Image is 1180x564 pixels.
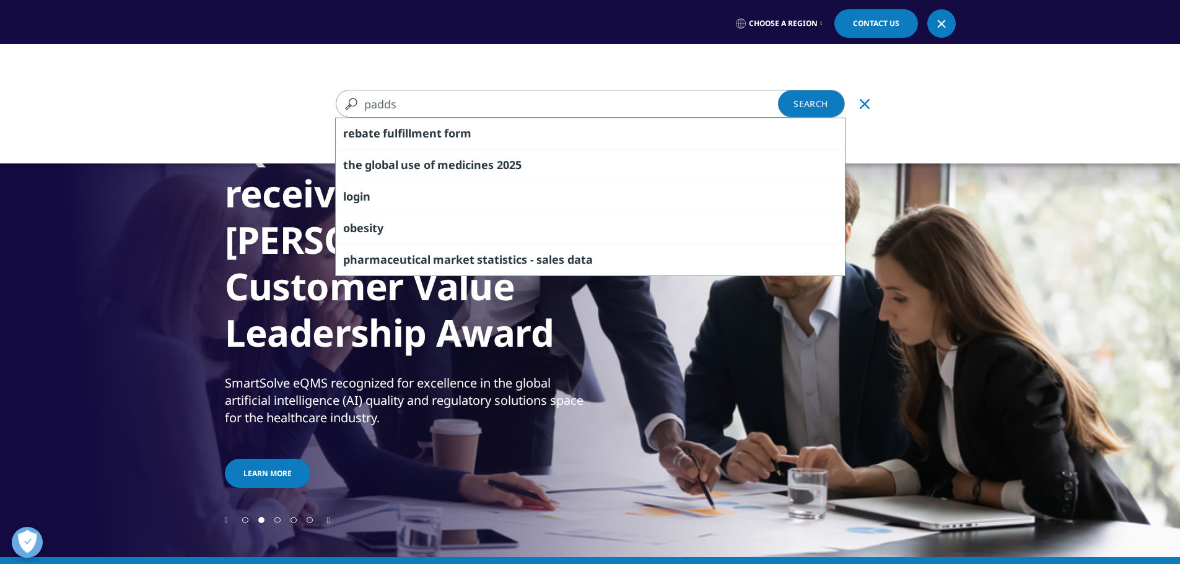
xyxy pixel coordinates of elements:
span: login [343,189,370,204]
span: sales [536,252,564,267]
div: obesity [336,212,845,244]
span: use [401,157,421,172]
div: pharmaceutical market statistics - sales data [336,244,845,275]
span: Contact Us [853,20,899,27]
button: Präferenzen öffnen [12,527,43,558]
span: fulfillment [383,126,442,141]
span: the [343,157,362,172]
span: Choose a Region [749,19,818,28]
span: global [365,157,398,172]
span: form [444,126,471,141]
span: market [433,252,474,267]
div: rebate fulfillment form [336,118,845,149]
span: of [424,157,435,172]
span: rebate [343,126,380,141]
div: login [336,181,845,212]
span: pharmaceutical [343,252,430,267]
a: Search [778,90,845,118]
div: Search Suggestions [335,118,846,276]
a: Contact Us [834,9,918,38]
span: - [530,252,534,267]
div: the global use of medicines 2025 [336,149,845,181]
span: data [567,252,593,267]
input: Search [336,90,809,118]
span: statistics [477,252,527,267]
svg: Clear [860,99,870,109]
span: obesity [343,220,383,235]
span: medicines [437,157,494,172]
nav: Primary [329,43,956,102]
span: 2025 [497,157,522,172]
